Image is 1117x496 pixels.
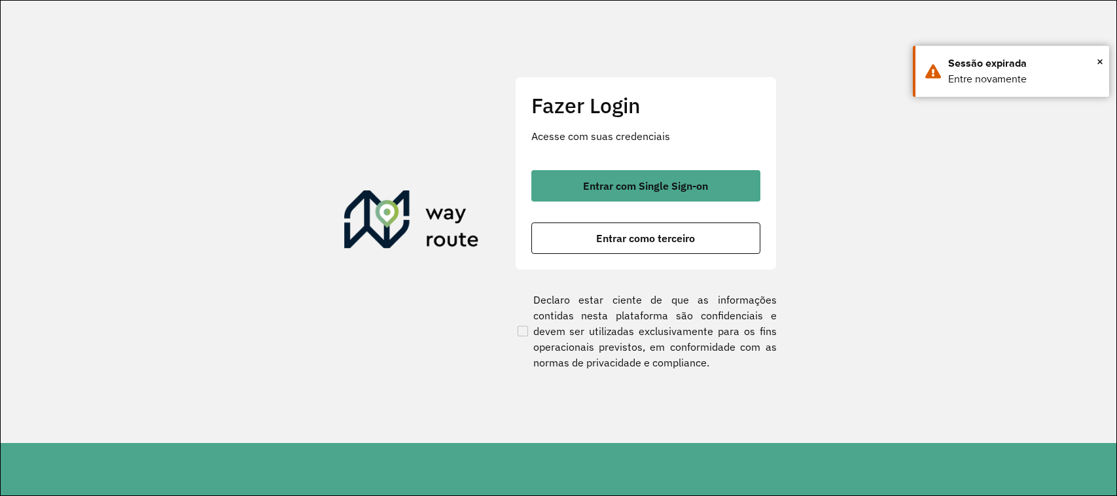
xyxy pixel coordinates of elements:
[531,93,760,118] h2: Fazer Login
[583,181,708,191] span: Entrar com Single Sign-on
[948,71,1099,87] div: Entre novamente
[1097,52,1103,71] button: Close
[596,233,695,243] span: Entrar como terceiro
[515,292,777,370] label: Declaro estar ciente de que as informações contidas nesta plataforma são confidenciais e devem se...
[344,190,479,253] img: Roteirizador AmbevTech
[531,128,760,144] p: Acesse com suas credenciais
[1097,52,1103,71] span: ×
[531,222,760,254] button: button
[948,56,1099,71] div: Sessão expirada
[531,170,760,202] button: button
